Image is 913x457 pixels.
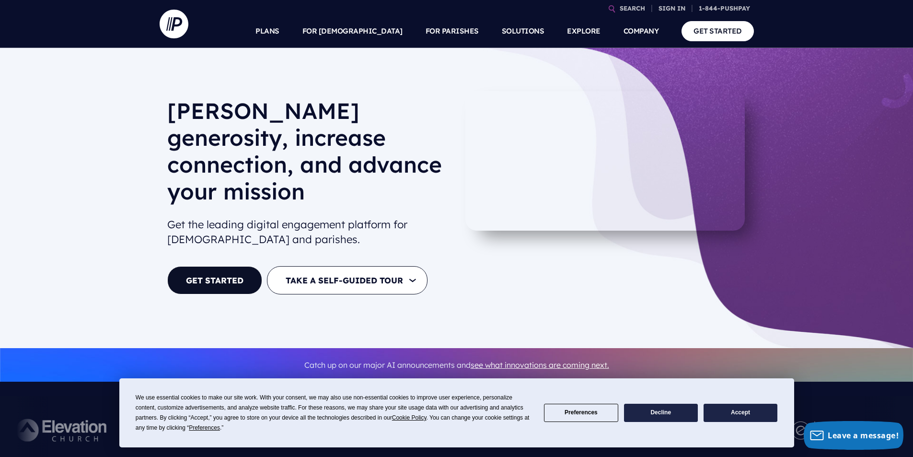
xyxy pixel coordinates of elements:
[392,414,427,421] span: Cookie Policy
[804,421,903,450] button: Leave a message!
[502,14,544,48] a: SOLUTIONS
[167,354,746,376] p: Catch up on our major AI announcements and
[255,14,279,48] a: PLANS
[136,393,532,433] div: We use essential cookies to make our site work. With your consent, we may also use non-essential ...
[189,424,220,431] span: Preferences
[167,97,449,212] h1: [PERSON_NAME] generosity, increase connection, and advance your mission
[704,404,777,422] button: Accept
[119,378,794,447] div: Cookie Consent Prompt
[544,404,618,422] button: Preferences
[267,266,428,294] button: TAKE A SELF-GUIDED TOUR
[302,14,403,48] a: FOR [DEMOGRAPHIC_DATA]
[471,360,609,370] a: see what innovations are coming next.
[682,21,754,41] a: GET STARTED
[828,430,899,441] span: Leave a message!
[624,14,659,48] a: COMPANY
[624,404,698,422] button: Decline
[426,14,479,48] a: FOR PARISHES
[167,213,449,251] h2: Get the leading digital engagement platform for [DEMOGRAPHIC_DATA] and parishes.
[167,266,262,294] a: GET STARTED
[567,14,601,48] a: EXPLORE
